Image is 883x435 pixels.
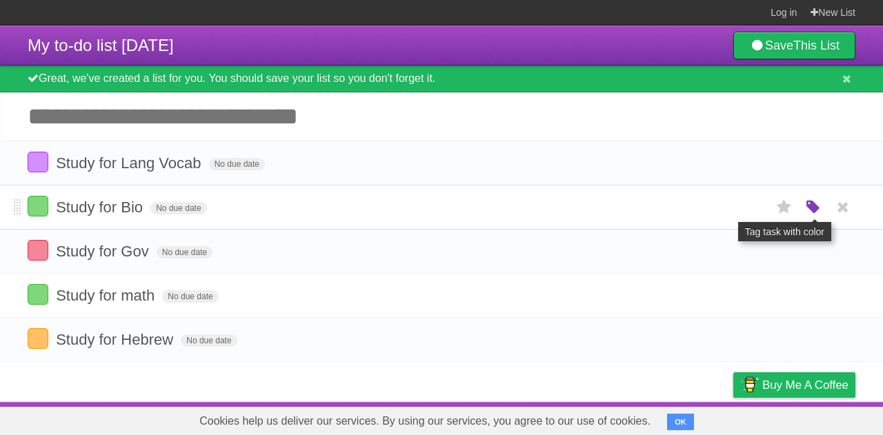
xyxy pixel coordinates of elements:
span: No due date [150,202,206,214]
span: Cookies help us deliver our services. By using our services, you agree to our use of cookies. [186,407,664,435]
a: Suggest a feature [768,405,855,432]
span: No due date [209,158,265,170]
button: OK [667,414,694,430]
label: Star task [771,196,797,219]
label: Done [28,240,48,261]
a: Privacy [715,405,751,432]
a: Developers [595,405,651,432]
span: No due date [157,246,212,259]
span: Study for Hebrew [56,331,177,348]
span: Study for Gov [56,243,152,260]
label: Done [28,196,48,216]
b: This List [793,39,840,52]
a: Terms [668,405,699,432]
span: Buy me a coffee [762,373,849,397]
span: No due date [162,290,218,303]
label: Done [28,284,48,305]
span: Study for Lang Vocab [56,154,204,172]
img: Buy me a coffee [740,373,759,396]
span: My to-do list [DATE] [28,36,174,54]
label: Done [28,328,48,349]
span: Study for math [56,287,158,304]
a: About [550,405,579,432]
a: Buy me a coffee [733,372,855,398]
label: Done [28,152,48,172]
span: Study for Bio [56,199,146,216]
a: SaveThis List [733,32,855,59]
span: No due date [181,334,237,347]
